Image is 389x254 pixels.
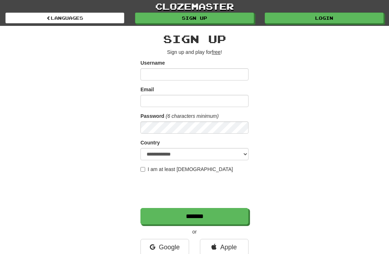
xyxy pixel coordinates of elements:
[140,228,249,235] p: or
[140,33,249,45] h2: Sign up
[140,59,165,66] label: Username
[140,167,145,172] input: I am at least [DEMOGRAPHIC_DATA]
[140,176,250,204] iframe: reCAPTCHA
[166,113,219,119] em: (6 characters minimum)
[140,86,154,93] label: Email
[140,112,164,120] label: Password
[5,13,124,23] a: Languages
[212,49,220,55] u: free
[140,49,249,56] p: Sign up and play for !
[140,166,233,173] label: I am at least [DEMOGRAPHIC_DATA]
[135,13,254,23] a: Sign up
[140,139,160,146] label: Country
[265,13,384,23] a: Login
